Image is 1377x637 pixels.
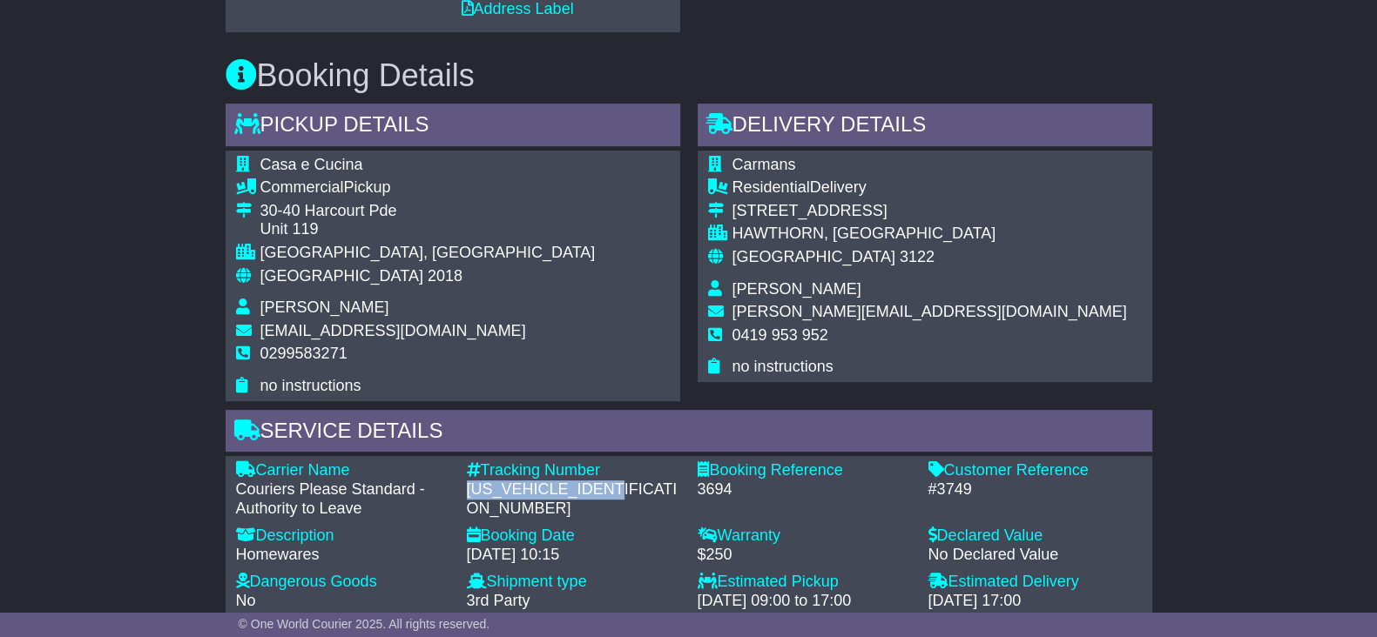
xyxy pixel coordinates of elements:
div: Homewares [236,546,449,565]
div: [DATE] 10:15 [467,546,680,565]
div: 3694 [698,480,911,500]
div: [US_VEHICLE_IDENTIFICATION_NUMBER] [467,480,680,518]
div: HAWTHORN, [GEOGRAPHIC_DATA] [732,225,1127,244]
div: Couriers Please Standard - Authority to Leave [236,480,449,518]
div: Delivery Details [698,104,1152,151]
span: Commercial [260,178,344,196]
div: No Declared Value [928,546,1142,565]
div: Pickup [260,178,596,198]
div: Pickup Details [226,104,680,151]
span: [PERSON_NAME] [732,280,861,298]
span: [PERSON_NAME][EMAIL_ADDRESS][DOMAIN_NAME] [732,303,1127,320]
span: [PERSON_NAME] [260,298,389,316]
span: No [236,592,256,609]
div: Delivery [732,178,1127,198]
span: [GEOGRAPHIC_DATA] [732,248,895,265]
div: Description [236,526,449,546]
div: Estimated Pickup [698,573,911,592]
div: #3749 [928,480,1142,500]
div: Unit 119 [260,220,596,239]
div: Service Details [226,410,1152,457]
div: [DATE] 09:00 to 17:00 [698,592,911,611]
div: Tracking Number [467,461,680,480]
span: © One World Courier 2025. All rights reserved. [239,617,490,631]
div: [GEOGRAPHIC_DATA], [GEOGRAPHIC_DATA] [260,244,596,263]
div: 30-40 Harcourt Pde [260,202,596,221]
span: no instructions [732,358,834,375]
span: 0419 953 952 [732,326,828,344]
div: Declared Value [928,526,1142,546]
div: [DATE] 17:00 [928,592,1142,611]
span: [GEOGRAPHIC_DATA] [260,267,423,285]
div: Estimated Delivery [928,573,1142,592]
span: [EMAIL_ADDRESS][DOMAIN_NAME] [260,322,526,339]
span: 2018 [428,267,462,285]
div: [STREET_ADDRESS] [732,202,1127,221]
div: Booking Reference [698,461,911,480]
div: Warranty [698,526,911,546]
span: 3rd Party [467,592,530,609]
div: Shipment type [467,573,680,592]
h3: Booking Details [226,58,1152,93]
span: Residential [732,178,810,196]
span: no instructions [260,377,361,394]
span: 0299583271 [260,345,348,362]
div: Dangerous Goods [236,573,449,592]
span: Casa e Cucina [260,156,363,173]
span: Carmans [732,156,796,173]
span: 3122 [900,248,935,265]
div: Carrier Name [236,461,449,480]
div: $250 [698,546,911,565]
div: Customer Reference [928,461,1142,480]
div: Booking Date [467,526,680,546]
